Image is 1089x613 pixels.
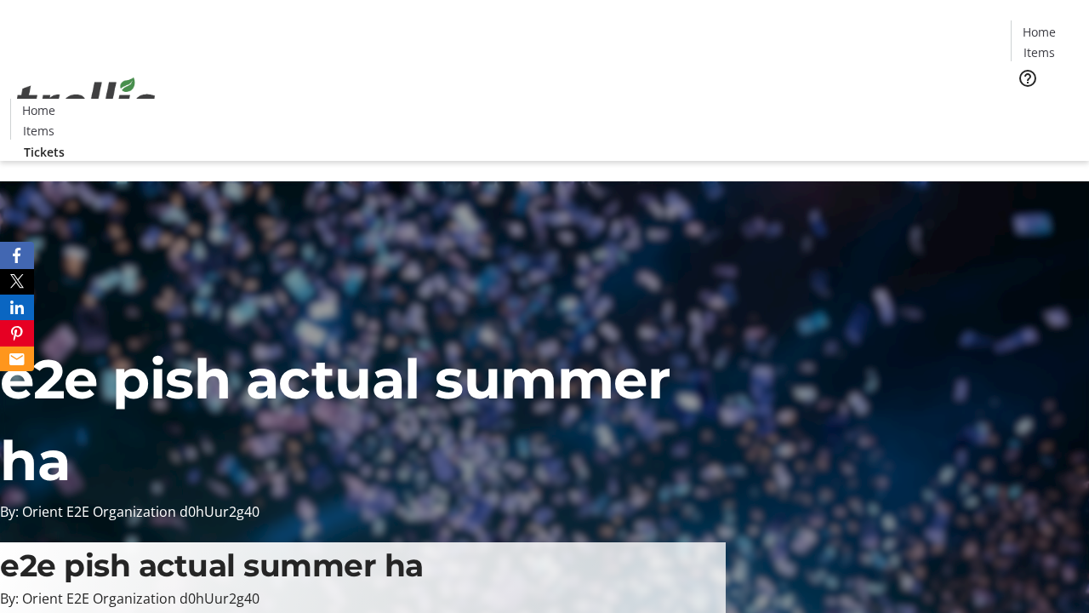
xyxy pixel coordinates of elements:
img: Orient E2E Organization d0hUur2g40's Logo [10,59,162,144]
span: Home [22,101,55,119]
a: Items [1012,43,1066,61]
a: Tickets [1011,99,1079,117]
a: Items [11,122,66,140]
span: Home [1023,23,1056,41]
a: Home [11,101,66,119]
a: Home [1012,23,1066,41]
span: Items [1023,43,1055,61]
button: Help [1011,61,1045,95]
span: Tickets [24,143,65,161]
span: Items [23,122,54,140]
a: Tickets [10,143,78,161]
span: Tickets [1024,99,1065,117]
